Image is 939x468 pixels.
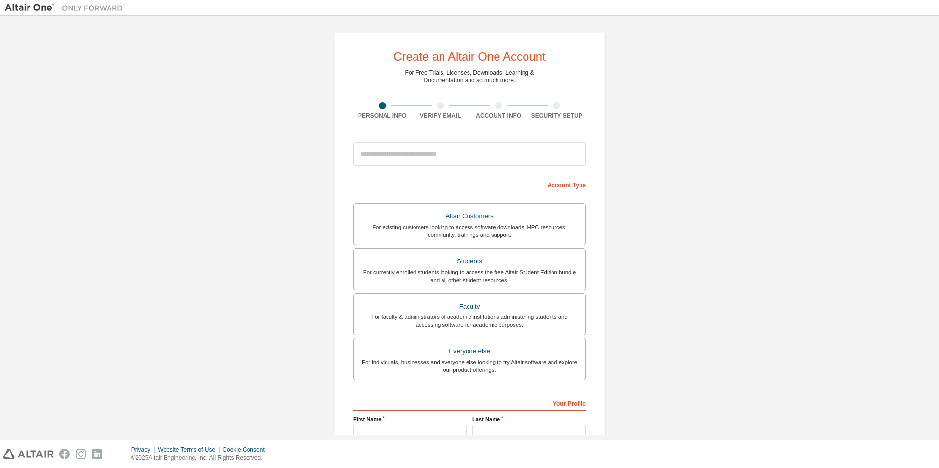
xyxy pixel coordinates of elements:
p: © 2025 Altair Engineering, Inc. All Rights Reserved. [131,454,271,462]
div: For existing customers looking to access software downloads, HPC resources, community, trainings ... [359,223,580,239]
img: instagram.svg [76,449,86,459]
div: Students [359,255,580,268]
div: For faculty & administrators of academic institutions administering students and accessing softwa... [359,313,580,329]
img: facebook.svg [59,449,70,459]
div: Verify Email [412,112,470,120]
img: Altair One [5,3,128,13]
label: First Name [353,416,467,423]
label: Last Name [472,416,586,423]
div: Account Type [353,177,586,192]
div: Cookie Consent [222,446,270,454]
img: linkedin.svg [92,449,102,459]
div: Security Setup [528,112,586,120]
div: Personal Info [353,112,412,120]
div: Altair Customers [359,209,580,223]
div: Privacy [131,446,158,454]
div: Your Profile [353,395,586,411]
div: For currently enrolled students looking to access the free Altair Student Edition bundle and all ... [359,268,580,284]
div: Create an Altair One Account [393,51,546,63]
div: Everyone else [359,344,580,358]
div: Faculty [359,300,580,313]
div: For individuals, businesses and everyone else looking to try Altair software and explore our prod... [359,358,580,374]
img: altair_logo.svg [3,449,54,459]
div: For Free Trials, Licenses, Downloads, Learning & Documentation and so much more. [405,69,534,84]
div: Account Info [469,112,528,120]
div: Website Terms of Use [158,446,222,454]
